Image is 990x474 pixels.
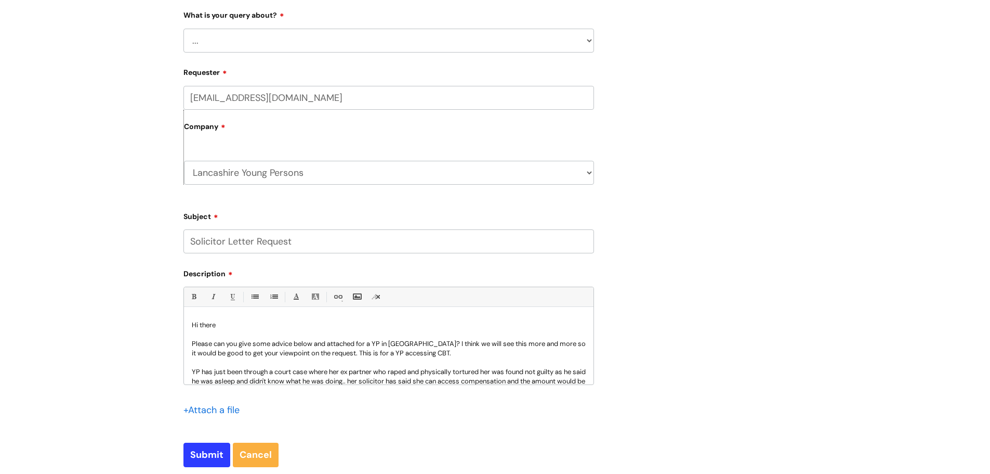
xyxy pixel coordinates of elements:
p: Hi there [192,321,586,330]
a: Font Color [289,290,302,303]
span: + [183,404,188,416]
p: Please can you give some advice below and attached for a YP in [GEOGRAPHIC_DATA]? I think we will... [192,339,586,358]
input: Email [183,86,594,110]
p: YP has just been through a court case where her ex partner who raped and physically tortured her ... [192,367,586,405]
a: • Unordered List (Ctrl-Shift-7) [248,290,261,303]
input: Submit [183,443,230,467]
a: Cancel [233,443,279,467]
a: Back Color [309,290,322,303]
a: Italic (Ctrl-I) [206,290,219,303]
label: Requester [183,65,594,77]
label: Description [183,266,594,278]
a: Link [331,290,344,303]
label: Company [184,119,594,142]
a: Bold (Ctrl-B) [187,290,200,303]
a: 1. Ordered List (Ctrl-Shift-8) [267,290,280,303]
a: Insert Image... [350,290,363,303]
a: Remove formatting (Ctrl-\) [369,290,382,303]
label: What is your query about? [183,7,594,20]
div: Attach a file [183,402,246,418]
label: Subject [183,209,594,221]
a: Underline(Ctrl-U) [226,290,239,303]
